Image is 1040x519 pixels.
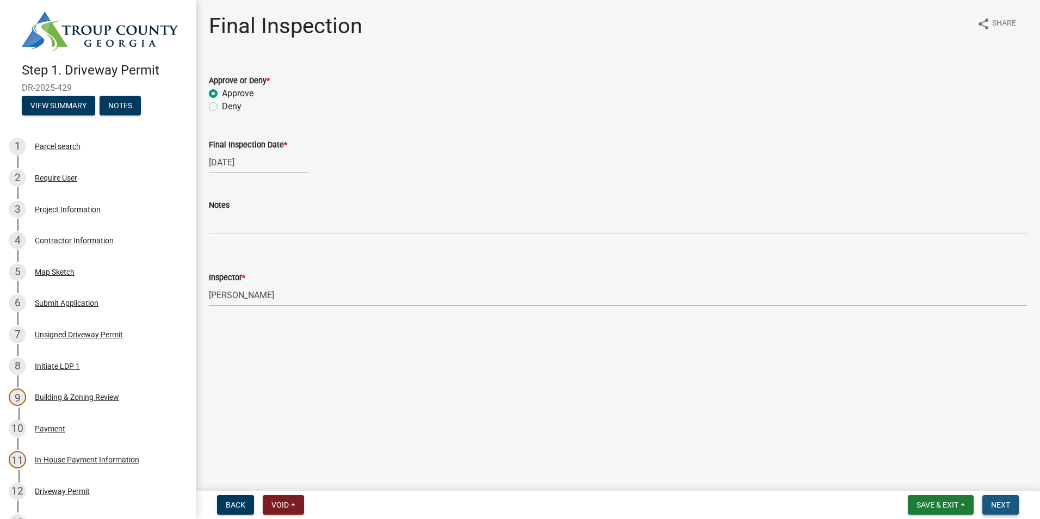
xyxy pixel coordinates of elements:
[9,138,26,155] div: 1
[9,451,26,468] div: 11
[35,206,101,213] div: Project Information
[22,11,178,51] img: Troup County, Georgia
[35,299,98,307] div: Submit Application
[209,141,287,149] label: Final Inspection Date
[9,294,26,312] div: 6
[982,495,1019,515] button: Next
[100,102,141,110] wm-modal-confirm: Notes
[209,13,362,39] h1: Final Inspection
[908,495,974,515] button: Save & Exit
[9,326,26,343] div: 7
[35,393,119,401] div: Building & Zoning Review
[217,495,254,515] button: Back
[9,201,26,218] div: 3
[22,83,174,93] span: DR-2025-429
[35,268,75,276] div: Map Sketch
[977,17,990,30] i: share
[35,174,77,182] div: Require User
[35,456,139,464] div: In-House Payment Information
[9,420,26,437] div: 10
[209,77,270,85] label: Approve or Deny
[22,96,95,115] button: View Summary
[209,151,308,174] input: mm/dd/yyyy
[917,501,958,509] span: Save & Exit
[9,388,26,406] div: 9
[35,143,81,150] div: Parcel search
[35,487,90,495] div: Driveway Permit
[968,13,1025,34] button: shareShare
[222,100,242,113] label: Deny
[9,169,26,187] div: 2
[209,274,245,282] label: Inspector
[9,357,26,375] div: 8
[263,495,304,515] button: Void
[22,63,187,78] h4: Step 1. Driveway Permit
[35,425,65,432] div: Payment
[271,501,289,509] span: Void
[9,232,26,249] div: 4
[100,96,141,115] button: Notes
[991,501,1010,509] span: Next
[35,237,114,244] div: Contractor Information
[209,202,230,209] label: Notes
[9,263,26,281] div: 5
[22,102,95,110] wm-modal-confirm: Summary
[9,483,26,500] div: 12
[35,331,123,338] div: Unsigned Driveway Permit
[222,87,253,100] label: Approve
[226,501,245,509] span: Back
[992,17,1016,30] span: Share
[35,362,80,370] div: Initiate LDP 1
